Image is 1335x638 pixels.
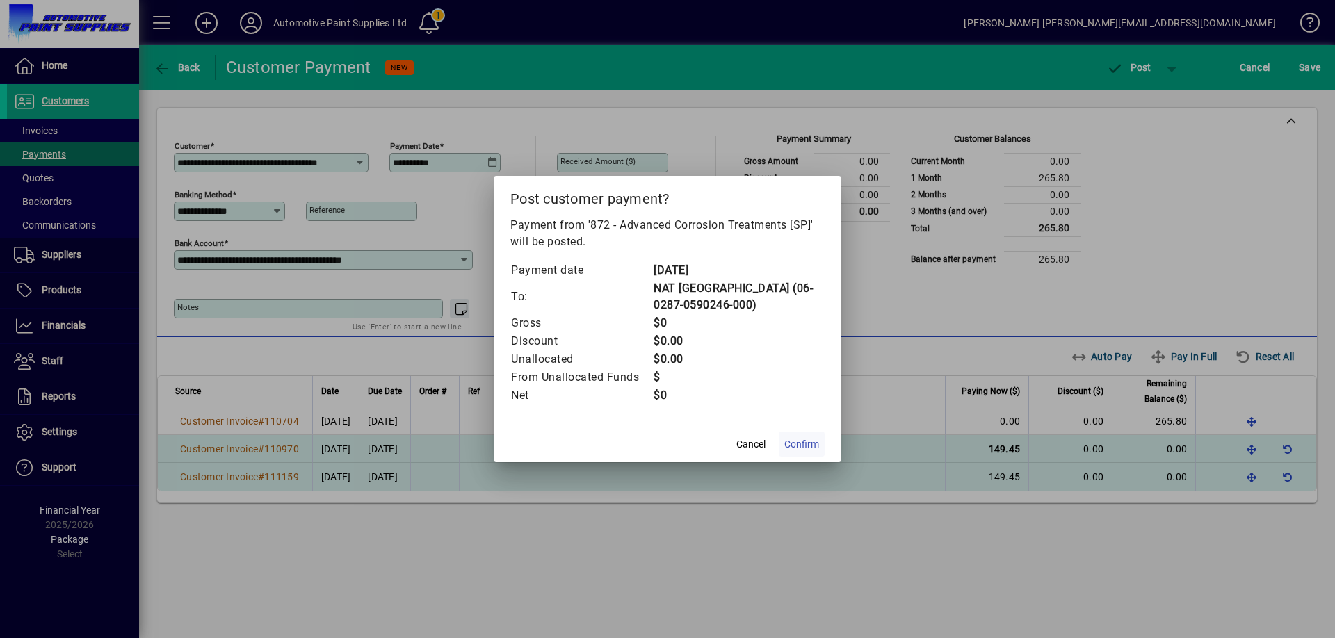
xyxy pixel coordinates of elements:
td: Payment date [510,261,653,279]
td: [DATE] [653,261,825,279]
td: Net [510,386,653,404]
td: Unallocated [510,350,653,368]
span: Cancel [736,437,766,452]
td: Discount [510,332,653,350]
span: Confirm [784,437,819,452]
td: To: [510,279,653,314]
td: From Unallocated Funds [510,368,653,386]
h2: Post customer payment? [494,176,841,216]
td: $ [653,368,825,386]
p: Payment from '872 - Advanced Corrosion Treatments [SP]' will be posted. [510,217,825,250]
td: $0.00 [653,332,825,350]
td: $0 [653,314,825,332]
button: Confirm [779,432,825,457]
td: $0 [653,386,825,404]
td: NAT [GEOGRAPHIC_DATA] (06-0287-0590246-000) [653,279,825,314]
td: $0.00 [653,350,825,368]
td: Gross [510,314,653,332]
button: Cancel [729,432,773,457]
